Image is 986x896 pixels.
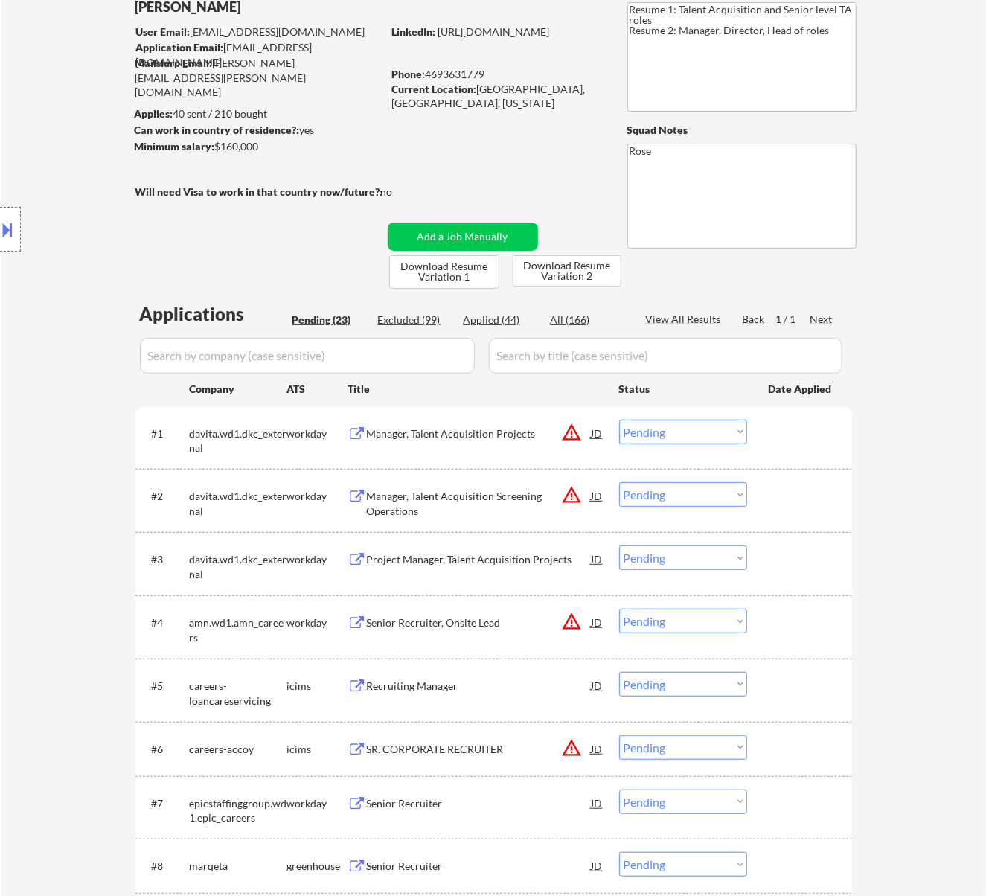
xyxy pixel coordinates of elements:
div: icims [287,679,348,694]
strong: Application Email: [136,41,224,54]
div: Manager, Talent Acquisition Screening Operations [367,489,592,518]
div: [EMAIL_ADDRESS][DOMAIN_NAME] [136,40,382,69]
div: JD [590,790,605,816]
div: Pending (23) [292,313,367,327]
div: #7 [152,796,178,811]
div: #6 [152,742,178,757]
div: icims [287,742,348,757]
div: Date Applied [769,382,834,397]
div: marqeta [190,859,287,874]
div: JD [590,609,605,636]
div: #5 [152,679,178,694]
div: amn.wd1.amn_careers [190,615,287,644]
div: greenhouse [287,859,348,874]
div: careers-accoy [190,742,287,757]
div: Title [348,382,605,397]
div: ATS [287,382,348,397]
div: davita.wd1.dkc_external [190,489,287,518]
div: [PERSON_NAME][EMAIL_ADDRESS][PERSON_NAME][DOMAIN_NAME] [135,56,382,100]
button: warning_amber [562,737,583,758]
div: Status [619,375,747,402]
div: SR. CORPORATE RECRUITER [367,742,592,757]
div: careers-loancareservicing [190,679,287,708]
div: no [381,185,423,199]
div: JD [590,852,605,879]
button: Download Resume Variation 2 [513,255,621,287]
div: Manager, Talent Acquisition Projects [367,426,592,441]
div: Recruiting Manager [367,679,592,694]
div: Applied (44) [464,313,538,327]
button: Download Resume Variation 1 [389,255,499,289]
div: JD [590,482,605,509]
div: #4 [152,615,178,630]
input: Search by title (case sensitive) [489,338,842,374]
div: Squad Notes [627,123,857,138]
div: Senior Recruiter [367,859,592,874]
button: Add a Job Manually [388,223,538,251]
div: Senior Recruiter [367,796,592,811]
strong: Current Location: [392,83,477,95]
div: JD [590,735,605,762]
a: [URL][DOMAIN_NAME] [438,25,550,38]
button: warning_amber [562,611,583,632]
div: Excluded (99) [378,313,452,327]
div: Senior Recruiter, Onsite Lead [367,615,592,630]
input: Search by company (case sensitive) [140,338,475,374]
div: epicstaffinggroup.wd1.epic_careers [190,796,287,825]
div: JD [590,420,605,447]
div: All (166) [551,313,625,327]
div: workday [287,796,348,811]
div: Company [190,382,287,397]
div: [GEOGRAPHIC_DATA], [GEOGRAPHIC_DATA], [US_STATE] [392,82,603,111]
div: #3 [152,552,178,567]
div: workday [287,426,348,441]
div: 1 / 1 [776,312,810,327]
div: [EMAIL_ADDRESS][DOMAIN_NAME] [136,25,382,39]
div: #1 [152,426,178,441]
strong: Phone: [392,68,426,80]
div: View All Results [646,312,726,327]
div: Back [743,312,766,327]
div: workday [287,615,348,630]
div: davita.wd1.dkc_external [190,552,287,581]
button: warning_amber [562,484,583,505]
div: JD [590,672,605,699]
div: workday [287,489,348,504]
div: 4693631779 [392,67,603,82]
div: JD [590,545,605,572]
div: #2 [152,489,178,504]
div: #8 [152,859,178,874]
div: workday [287,552,348,567]
strong: LinkedIn: [392,25,436,38]
button: warning_amber [562,422,583,443]
strong: Mailslurp Email: [135,57,213,69]
div: Next [810,312,834,327]
div: davita.wd1.dkc_external [190,426,287,455]
div: Project Manager, Talent Acquisition Projects [367,552,592,567]
strong: User Email: [136,25,191,38]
